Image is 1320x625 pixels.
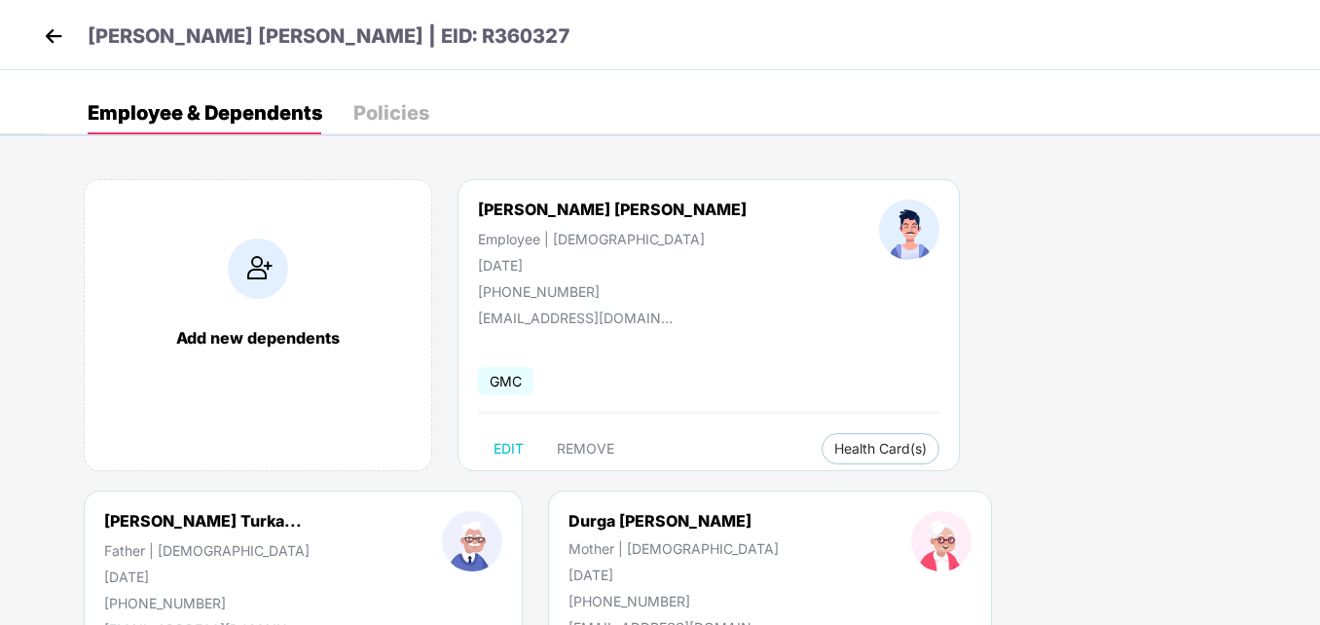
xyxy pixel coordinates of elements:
[568,593,779,609] div: [PHONE_NUMBER]
[879,200,939,260] img: profileImage
[88,21,570,52] p: [PERSON_NAME] [PERSON_NAME] | EID: R360327
[822,433,939,464] button: Health Card(s)
[478,367,533,395] span: GMC
[568,567,779,583] div: [DATE]
[88,103,322,123] div: Employee & Dependents
[104,595,310,611] div: [PHONE_NUMBER]
[478,200,747,219] div: [PERSON_NAME] [PERSON_NAME]
[104,542,310,559] div: Father | [DEMOGRAPHIC_DATA]
[478,231,747,247] div: Employee | [DEMOGRAPHIC_DATA]
[104,569,310,585] div: [DATE]
[494,441,524,457] span: EDIT
[478,433,539,464] button: EDIT
[911,511,972,571] img: profileImage
[104,328,412,348] div: Add new dependents
[478,257,747,274] div: [DATE]
[557,441,614,457] span: REMOVE
[568,511,779,531] div: Durga [PERSON_NAME]
[541,433,630,464] button: REMOVE
[442,511,502,571] img: profileImage
[104,511,302,531] div: [PERSON_NAME] Turka...
[353,103,429,123] div: Policies
[228,239,288,299] img: addIcon
[478,283,747,300] div: [PHONE_NUMBER]
[39,21,68,51] img: back
[568,540,779,557] div: Mother | [DEMOGRAPHIC_DATA]
[834,444,927,454] span: Health Card(s)
[478,310,673,326] div: [EMAIL_ADDRESS][DOMAIN_NAME]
